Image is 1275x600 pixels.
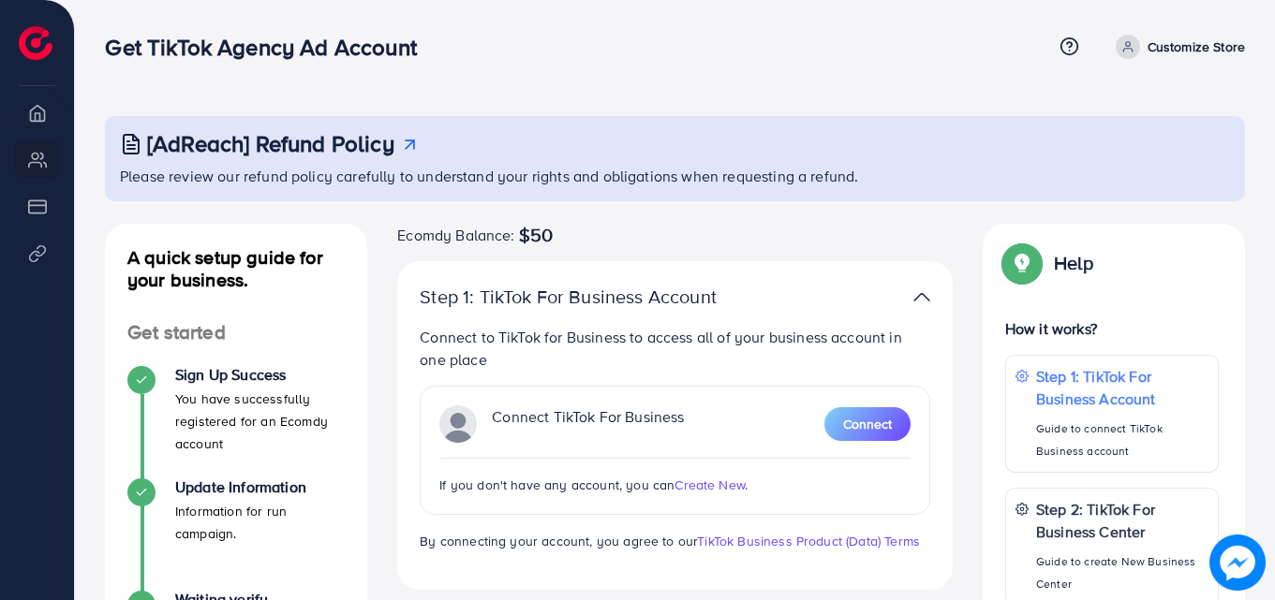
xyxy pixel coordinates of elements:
img: Popup guide [1005,246,1039,280]
span: Connect [843,415,892,433]
p: Step 2: TikTok For Business Center [1036,498,1208,543]
li: Update Information [105,478,367,591]
p: Guide to connect TikTok Business account [1036,417,1208,462]
a: TikTok Business Product (Data) Terms [697,532,920,550]
h4: Update Information [175,478,345,496]
p: Step 1: TikTok For Business Account [420,285,749,308]
h3: Get TikTok Agency Ad Account [105,34,431,61]
p: Help [1054,252,1093,274]
img: logo [19,26,52,60]
p: Customize Store [1148,36,1245,58]
span: If you don't have any account, you can [439,476,675,494]
p: Connect TikTok For Business [492,405,684,443]
p: Please review our refund policy carefully to understand your rights and obligations when requesti... [120,165,1234,187]
p: Information for run campaign. [175,500,345,545]
p: How it works? [1005,317,1219,340]
h4: Sign Up Success [175,366,345,384]
p: You have successfully registered for an Ecomdy account [175,388,345,455]
span: Create New. [675,476,748,494]
p: Step 1: TikTok For Business Account [1036,365,1208,410]
h3: [AdReach] Refund Policy [147,130,394,157]
p: Guide to create New Business Center [1036,550,1208,595]
p: By connecting your account, you agree to our [420,530,930,552]
li: Sign Up Success [105,366,367,478]
span: Ecomdy Balance: [397,224,514,246]
span: $50 [519,224,553,246]
a: Customize Store [1108,35,1245,59]
p: Connect to TikTok for Business to access all of your business account in one place [420,326,930,371]
h4: Get started [105,321,367,344]
img: image [1209,534,1266,591]
h4: A quick setup guide for your business. [105,246,367,291]
img: TikTok partner [439,405,477,443]
button: Connect [824,407,911,441]
img: TikTok partner [913,284,930,311]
